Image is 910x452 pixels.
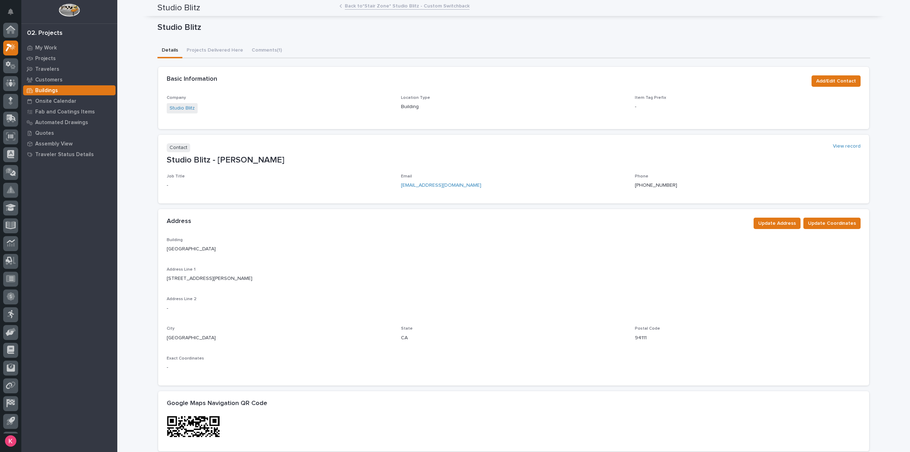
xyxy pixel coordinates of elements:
a: Onsite Calendar [21,96,117,106]
button: users-avatar [3,434,18,448]
p: Fab and Coatings Items [35,109,95,115]
p: [GEOGRAPHIC_DATA] [167,334,216,342]
p: - [167,364,168,371]
span: State [401,326,413,331]
button: Add/Edit Contact [812,75,861,87]
a: Studio Blitz [170,105,195,112]
button: Comments (1) [247,43,286,58]
p: Studio Blitz [157,22,867,33]
a: My Work [21,42,117,53]
p: My Work [35,45,57,51]
span: Phone [635,174,648,179]
button: Update Address [754,218,801,229]
span: Postal Code [635,326,660,331]
p: - [635,103,861,111]
p: Buildings [35,87,58,94]
p: 94111 [635,334,647,342]
p: Projects [35,55,56,62]
a: View record [833,143,861,149]
a: Assembly View [21,138,117,149]
a: Projects [21,53,117,64]
p: Automated Drawings [35,119,88,126]
p: Assembly View [35,141,73,147]
p: Traveler Status Details [35,151,94,158]
p: [STREET_ADDRESS][PERSON_NAME] [167,275,252,282]
span: Update Coordinates [808,219,856,228]
span: Location Type [401,96,430,100]
h2: Basic Information [167,75,217,83]
span: Exact Coordinates [167,356,204,361]
p: CA [401,334,408,342]
a: Back to*Stair Zone* Studio Blitz - Custom Switchback [345,1,470,10]
a: Automated Drawings [21,117,117,128]
div: Notifications [9,9,18,20]
button: Update Coordinates [803,218,861,229]
span: Update Address [758,219,796,228]
a: [PHONE_NUMBER] [635,183,677,188]
span: Address Line 1 [167,267,196,272]
span: Job Title [167,174,185,179]
span: City [167,326,175,331]
a: [EMAIL_ADDRESS][DOMAIN_NAME] [401,183,481,188]
button: Projects Delivered Here [182,43,247,58]
img: Workspace Logo [59,4,80,17]
p: Travelers [35,66,59,73]
span: Building [167,238,183,242]
p: Onsite Calendar [35,98,76,105]
a: Travelers [21,64,117,74]
a: Buildings [21,85,117,96]
p: - [167,182,392,189]
p: Studio Blitz - [PERSON_NAME] [167,155,861,165]
h2: Address [167,218,191,225]
p: Quotes [35,130,54,137]
p: - [167,305,168,312]
a: Customers [21,74,117,85]
p: Building [401,103,627,111]
h2: Google Maps Navigation QR Code [167,400,267,408]
span: Email [401,174,412,179]
a: Quotes [21,128,117,138]
div: 02. Projects [27,30,63,37]
a: Fab and Coatings Items [21,106,117,117]
span: Company [167,96,186,100]
a: Traveler Status Details [21,149,117,160]
span: Add/Edit Contact [816,77,856,85]
p: [GEOGRAPHIC_DATA] [167,245,216,253]
span: Address Line 2 [167,297,197,301]
button: Details [157,43,182,58]
span: Item Tag Prefix [635,96,666,100]
p: Contact [167,143,190,152]
p: Customers [35,77,63,83]
button: Notifications [3,4,18,19]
